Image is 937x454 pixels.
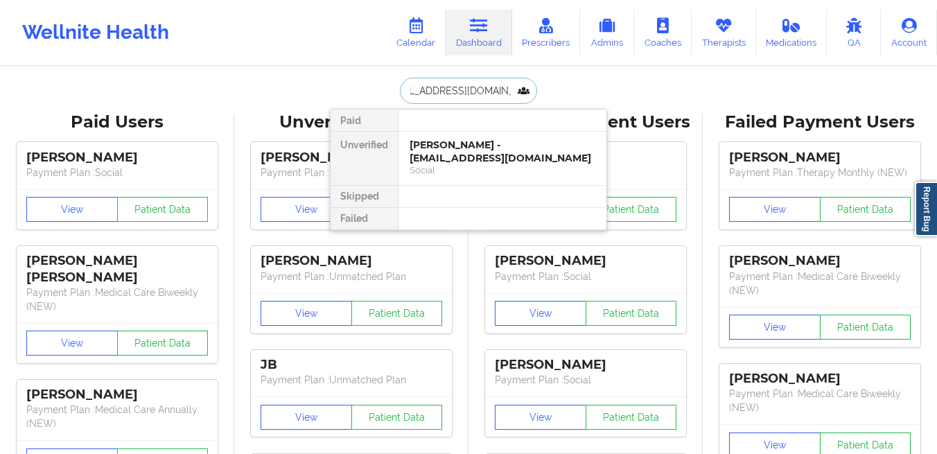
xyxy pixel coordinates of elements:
[26,197,118,222] button: View
[261,197,352,222] button: View
[495,270,676,283] p: Payment Plan : Social
[331,132,398,186] div: Unverified
[26,150,208,166] div: [PERSON_NAME]
[827,10,881,55] a: QA
[712,112,927,133] div: Failed Payment Users
[351,301,443,326] button: Patient Data
[512,10,581,55] a: Prescribers
[410,164,595,176] div: Social
[634,10,692,55] a: Coaches
[26,253,208,285] div: [PERSON_NAME] [PERSON_NAME]
[729,197,821,222] button: View
[261,405,352,430] button: View
[10,112,225,133] div: Paid Users
[729,387,911,414] p: Payment Plan : Medical Care Biweekly (NEW)
[495,253,676,269] div: [PERSON_NAME]
[386,10,446,55] a: Calendar
[820,197,911,222] button: Patient Data
[261,301,352,326] button: View
[915,182,937,236] a: Report Bug
[446,10,512,55] a: Dashboard
[261,373,442,387] p: Payment Plan : Unmatched Plan
[881,10,937,55] a: Account
[729,166,911,180] p: Payment Plan : Therapy Monthly (NEW)
[26,286,208,313] p: Payment Plan : Medical Care Biweekly (NEW)
[261,166,442,180] p: Payment Plan : Unmatched Plan
[692,10,756,55] a: Therapists
[729,150,911,166] div: [PERSON_NAME]
[351,405,443,430] button: Patient Data
[26,387,208,403] div: [PERSON_NAME]
[331,186,398,208] div: Skipped
[331,110,398,132] div: Paid
[729,315,821,340] button: View
[729,270,911,297] p: Payment Plan : Medical Care Biweekly (NEW)
[117,331,209,356] button: Patient Data
[495,357,676,373] div: [PERSON_NAME]
[586,197,677,222] button: Patient Data
[26,166,208,180] p: Payment Plan : Social
[26,403,208,430] p: Payment Plan : Medical Care Annually (NEW)
[410,139,595,164] div: [PERSON_NAME] - [EMAIL_ADDRESS][DOMAIN_NAME]
[820,315,911,340] button: Patient Data
[26,331,118,356] button: View
[495,405,586,430] button: View
[331,208,398,230] div: Failed
[261,253,442,269] div: [PERSON_NAME]
[117,197,209,222] button: Patient Data
[586,405,677,430] button: Patient Data
[261,270,442,283] p: Payment Plan : Unmatched Plan
[729,253,911,269] div: [PERSON_NAME]
[586,301,677,326] button: Patient Data
[729,371,911,387] div: [PERSON_NAME]
[756,10,827,55] a: Medications
[495,301,586,326] button: View
[261,357,442,373] div: JB
[495,373,676,387] p: Payment Plan : Social
[261,150,442,166] div: [PERSON_NAME]
[580,10,634,55] a: Admins
[244,112,459,133] div: Unverified Users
